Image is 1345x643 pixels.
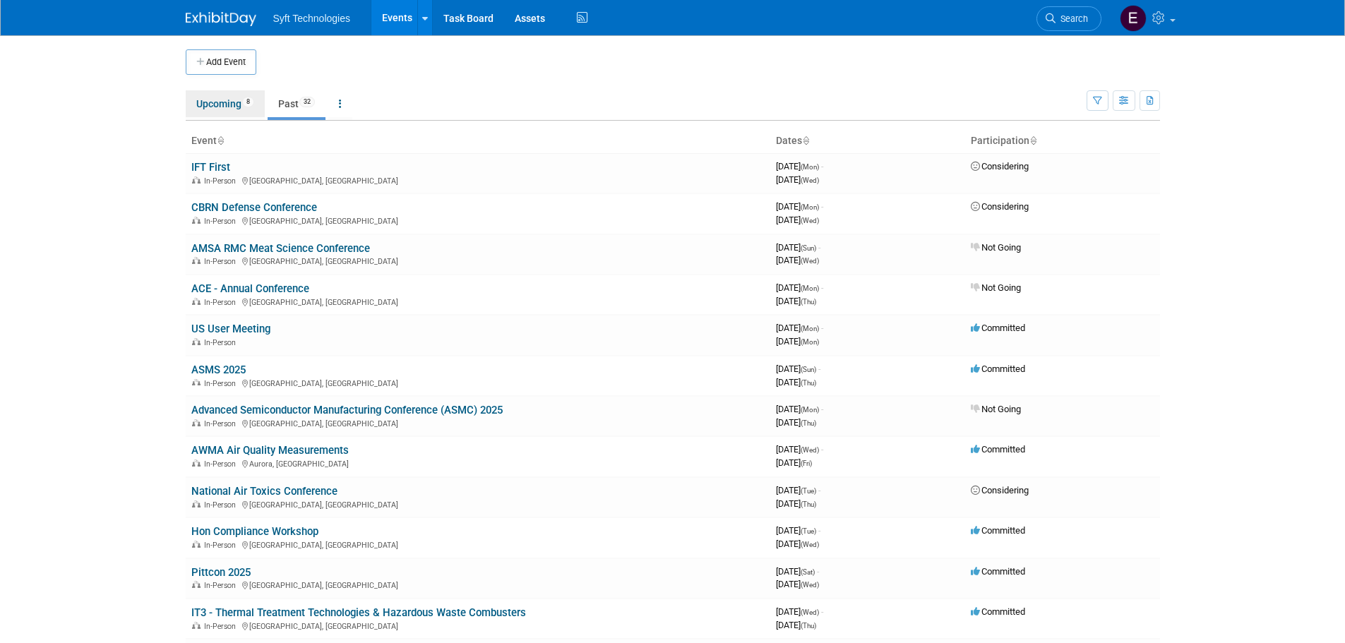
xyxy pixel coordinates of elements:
[818,485,820,495] span: -
[801,298,816,306] span: (Thu)
[971,525,1025,536] span: Committed
[821,323,823,333] span: -
[204,217,240,226] span: In-Person
[191,215,765,226] div: [GEOGRAPHIC_DATA], [GEOGRAPHIC_DATA]
[192,459,201,467] img: In-Person Event
[971,242,1021,253] span: Not Going
[776,161,823,172] span: [DATE]
[971,282,1021,293] span: Not Going
[801,446,819,454] span: (Wed)
[191,363,246,376] a: ASMS 2025
[801,500,816,508] span: (Thu)
[801,406,819,414] span: (Mon)
[191,444,349,457] a: AWMA Air Quality Measurements
[217,135,224,146] a: Sort by Event Name
[776,498,816,509] span: [DATE]
[191,525,318,538] a: Hon Compliance Workshop
[818,363,820,374] span: -
[971,485,1029,495] span: Considering
[818,242,820,253] span: -
[801,608,819,616] span: (Wed)
[776,255,819,265] span: [DATE]
[191,174,765,186] div: [GEOGRAPHIC_DATA], [GEOGRAPHIC_DATA]
[192,541,201,548] img: In-Person Event
[191,539,765,550] div: [GEOGRAPHIC_DATA], [GEOGRAPHIC_DATA]
[818,525,820,536] span: -
[1029,135,1036,146] a: Sort by Participation Type
[186,12,256,26] img: ExhibitDay
[971,444,1025,455] span: Committed
[776,620,816,630] span: [DATE]
[192,500,201,507] img: In-Person Event
[1036,6,1101,31] a: Search
[192,298,201,305] img: In-Person Event
[801,487,816,495] span: (Tue)
[191,282,309,295] a: ACE - Annual Conference
[191,620,765,631] div: [GEOGRAPHIC_DATA], [GEOGRAPHIC_DATA]
[191,404,503,416] a: Advanced Semiconductor Manufacturing Conference (ASMC) 2025
[191,323,270,335] a: US User Meeting
[204,379,240,388] span: In-Person
[821,161,823,172] span: -
[204,338,240,347] span: In-Person
[776,174,819,185] span: [DATE]
[776,242,820,253] span: [DATE]
[776,525,820,536] span: [DATE]
[191,566,251,579] a: Pittcon 2025
[801,541,819,548] span: (Wed)
[971,606,1025,617] span: Committed
[204,622,240,631] span: In-Person
[204,581,240,590] span: In-Person
[204,459,240,469] span: In-Person
[965,129,1160,153] th: Participation
[299,97,315,107] span: 32
[186,90,265,117] a: Upcoming8
[192,217,201,224] img: In-Person Event
[191,579,765,590] div: [GEOGRAPHIC_DATA], [GEOGRAPHIC_DATA]
[191,498,765,510] div: [GEOGRAPHIC_DATA], [GEOGRAPHIC_DATA]
[204,541,240,550] span: In-Person
[801,203,819,211] span: (Mon)
[802,135,809,146] a: Sort by Start Date
[186,49,256,75] button: Add Event
[801,325,819,332] span: (Mon)
[191,457,765,469] div: Aurora, [GEOGRAPHIC_DATA]
[192,622,201,629] img: In-Person Event
[801,338,819,346] span: (Mon)
[971,201,1029,212] span: Considering
[776,336,819,347] span: [DATE]
[191,377,765,388] div: [GEOGRAPHIC_DATA], [GEOGRAPHIC_DATA]
[971,363,1025,374] span: Committed
[821,201,823,212] span: -
[192,257,201,264] img: In-Person Event
[801,622,816,630] span: (Thu)
[776,417,816,428] span: [DATE]
[192,176,201,184] img: In-Person Event
[776,566,819,577] span: [DATE]
[776,296,816,306] span: [DATE]
[191,606,526,619] a: IT3 - Thermal Treatment Technologies & Hazardous Waste Combusters
[817,566,819,577] span: -
[776,444,823,455] span: [DATE]
[191,485,337,498] a: National Air Toxics Conference
[192,419,201,426] img: In-Person Event
[776,404,823,414] span: [DATE]
[273,13,350,24] span: Syft Technologies
[268,90,325,117] a: Past32
[971,404,1021,414] span: Not Going
[1120,5,1147,32] img: Emma Chachere
[776,457,812,468] span: [DATE]
[801,257,819,265] span: (Wed)
[191,201,317,214] a: CBRN Defense Conference
[801,244,816,252] span: (Sun)
[801,568,815,576] span: (Sat)
[191,296,765,307] div: [GEOGRAPHIC_DATA], [GEOGRAPHIC_DATA]
[776,579,819,589] span: [DATE]
[801,176,819,184] span: (Wed)
[776,377,816,387] span: [DATE]
[801,379,816,387] span: (Thu)
[186,129,770,153] th: Event
[204,298,240,307] span: In-Person
[776,215,819,225] span: [DATE]
[204,419,240,428] span: In-Person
